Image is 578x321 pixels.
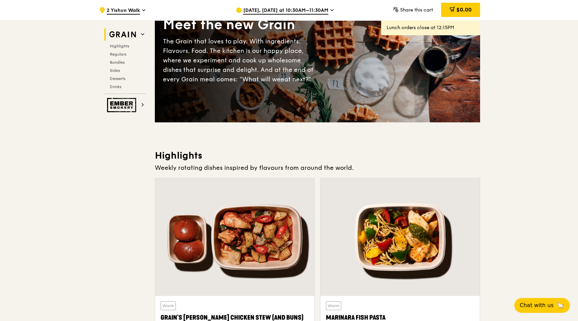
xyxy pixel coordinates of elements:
[456,6,472,13] span: $0.00
[110,84,121,89] span: Drinks
[163,37,317,84] div: The Grain that loves to play. With ingredients. Flavours. Food. The kitchen is our happy place, w...
[514,298,570,313] button: Chat with us🦙
[326,301,341,310] div: Warm
[400,7,433,13] span: Share this cart
[110,60,125,65] span: Bundles
[281,76,311,83] span: eat next?”
[110,68,120,73] span: Sides
[520,301,554,309] span: Chat with us
[556,301,564,309] span: 🦙
[107,28,138,41] img: Grain web logo
[387,24,475,31] div: Lunch orders close at 12:15PM
[161,301,176,310] div: Warm
[155,163,480,173] div: Weekly rotating dishes inspired by flavours from around the world.
[110,44,129,48] span: Highlights
[110,52,126,57] span: Regulars
[110,76,125,81] span: Desserts
[243,7,328,15] span: [DATE], [DATE] at 10:30AM–11:30AM
[107,7,140,15] span: 2 Yishun Walk
[107,98,138,112] img: Ember Smokery web logo
[163,16,317,34] div: Meet the new Grain
[155,149,480,162] h3: Highlights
